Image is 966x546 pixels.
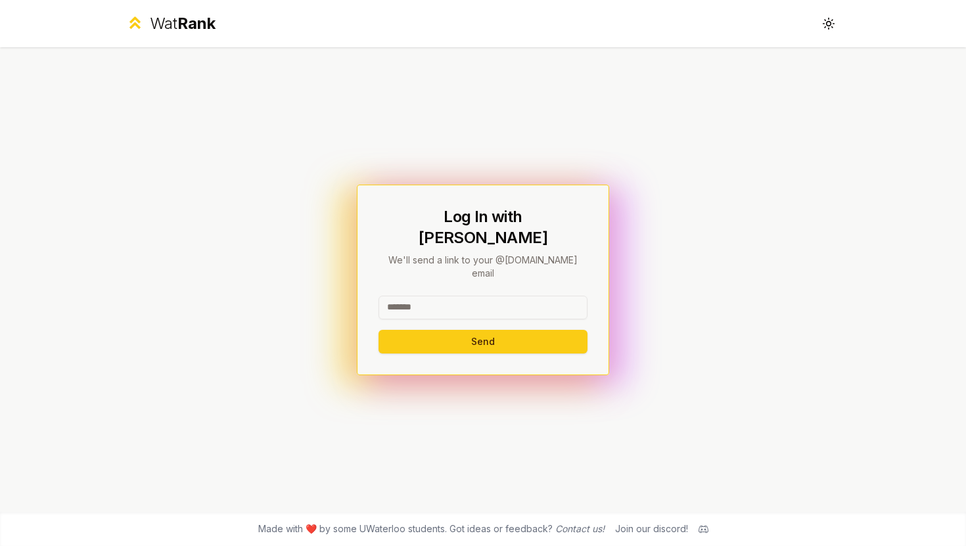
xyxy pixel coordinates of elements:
a: WatRank [126,13,216,34]
span: Rank [177,14,216,33]
button: Send [379,330,587,353]
span: Made with ❤️ by some UWaterloo students. Got ideas or feedback? [258,522,605,535]
div: Join our discord! [615,522,688,535]
p: We'll send a link to your @[DOMAIN_NAME] email [379,254,587,280]
div: Wat [150,13,216,34]
a: Contact us! [555,523,605,534]
h1: Log In with [PERSON_NAME] [379,206,587,248]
